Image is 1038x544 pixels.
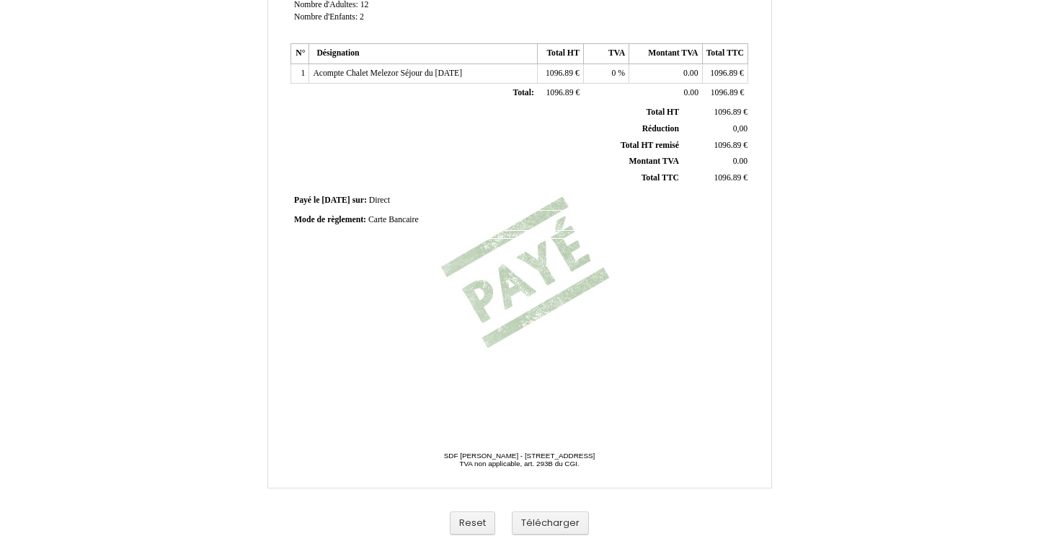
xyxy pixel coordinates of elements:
[702,84,748,104] td: €
[309,44,538,64] th: Désignation
[629,44,702,64] th: Montant TVA
[733,124,748,133] span: 0,00
[313,69,462,78] span: Acompte Chalet Melezor Séjour du [DATE]
[714,108,741,117] span: 1096.89
[369,196,390,205] span: Direct
[733,157,748,166] span: 0.00
[702,63,748,84] td: €
[444,452,595,460] span: SDF [PERSON_NAME] - [STREET_ADDRESS]
[513,88,533,97] span: Total:
[459,460,579,468] span: TVA non applicable, art. 293B du CGI.
[294,196,319,205] span: Payé le
[714,173,741,183] span: 1096.89
[546,69,573,78] span: 1096.89
[546,88,573,97] span: 1096.89
[711,88,738,97] span: 1096.89
[538,44,583,64] th: Total HT
[294,215,366,224] span: Mode de règlement:
[642,173,679,183] span: Total TTC
[352,196,367,205] span: sur:
[710,69,737,78] span: 1096.89
[642,124,679,133] span: Réduction
[702,44,748,64] th: Total TTC
[368,215,419,224] span: Carte Bancaire
[450,512,495,535] button: Reset
[321,196,350,205] span: [DATE]
[714,141,741,150] span: 1096.89
[682,137,750,154] td: €
[538,84,583,104] td: €
[683,69,698,78] span: 0.00
[583,63,629,84] td: %
[629,157,679,166] span: Montant TVA
[621,141,679,150] span: Total HT remisé
[360,12,364,22] span: 2
[684,88,698,97] span: 0.00
[647,108,679,117] span: Total HT
[682,170,750,186] td: €
[291,44,309,64] th: N°
[612,69,616,78] span: 0
[291,63,309,84] td: 1
[294,12,358,22] span: Nombre d'Enfants:
[583,44,629,64] th: TVA
[682,105,750,120] td: €
[512,512,589,535] button: Télécharger
[538,63,583,84] td: €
